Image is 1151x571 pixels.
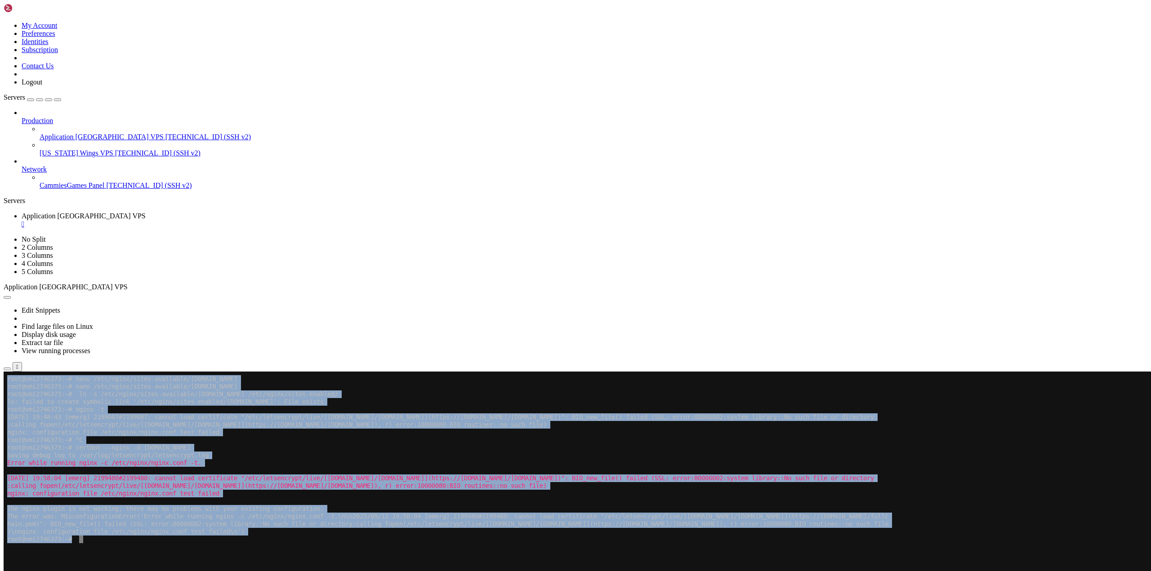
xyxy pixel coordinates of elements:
a: Edit Snippets [22,306,60,314]
a: 5 Columns [22,268,53,275]
x-row: root@vmi2746373:~# nginx -t [4,34,1034,42]
li: CammiesGames Panel [TECHNICAL_ID] (SSH v2) [40,173,1147,190]
a: Display disk usage [22,331,76,338]
a: CammiesGames Panel [TECHNICAL_ID] (SSH v2) [40,181,1147,190]
a: My Account [22,22,58,29]
a:  [22,220,1147,228]
button:  [13,362,22,372]
span: Application [GEOGRAPHIC_DATA] VPS [22,212,146,220]
span: [TECHNICAL_ID] (SSH v2) [165,133,251,141]
li: Network [22,157,1147,190]
x-row: The nginx plugin is not working; there may be problems with your existing configuration. [4,133,1034,141]
span: nginx: configuration file /etc/nginx/nginx.conf test failed [4,118,216,125]
div: (19, 21) [76,164,79,172]
li: Production [22,109,1147,157]
a: No Split [22,235,46,243]
a: 4 Columns [22,260,53,267]
x-row: root@vmi2746373:~# ln -s /etc/nginx/sites-available/[DOMAIN_NAME] /etc/nginx/sites-enabled/ [4,19,1034,27]
li: [US_STATE] Wings VPS [TECHNICAL_ID] (SSH v2) [40,141,1147,157]
span: :calling fopen(/etc/letsencrypt/live/[[DOMAIN_NAME]/[DOMAIN_NAME]](https://[DOMAIN_NAME]/[DOMAIN_... [4,111,543,118]
x-row: [DATE] 19:48:43 [emerg] 2199087#2199087: cannot load certificate "/etc/letsencrypt/live/[[DOMAIN_... [4,42,1034,49]
x-row: The error was: MisconfigurationError('Error while running nginx -c /etc/nginx/nginx.conf -t.\n\n2... [4,141,1034,149]
a: [US_STATE] Wings VPS [TECHNICAL_ID] (SSH v2) [40,149,1147,157]
div:  [16,363,18,370]
a: Find large files on Linux [22,323,93,330]
x-row: :calling fopen(/etc/letsencrypt/live/[[DOMAIN_NAME]/[DOMAIN_NAME]](https://[DOMAIN_NAME]/[DOMAIN_... [4,49,1034,57]
x-row: root@vmi2746373:~# ^C [4,65,1034,72]
div: Servers [4,197,1147,205]
a: Production [22,117,1147,125]
a: Network [22,165,1147,173]
x-row: root@vmi2746373:~# nano /etc/nginx/sites-available/[DOMAIN_NAME] [4,11,1034,19]
span: Application [GEOGRAPHIC_DATA] VPS [4,283,128,291]
a: Preferences [22,30,55,37]
a: Subscription [22,46,58,53]
a: Extract tar file [22,339,63,346]
span: [US_STATE] Wings VPS [40,149,113,157]
a: Identities [22,38,49,45]
img: Shellngn [4,4,55,13]
span: Production [22,117,53,124]
span: CammiesGames Panel [40,181,104,189]
x-row: nginx: configuration file /etc/nginx/nginx.conf test failed [4,57,1034,65]
a: 2 Columns [22,243,53,251]
span: Servers [4,93,25,101]
li: Application [GEOGRAPHIC_DATA] VPS [TECHNICAL_ID] (SSH v2) [40,125,1147,141]
a: Servers [4,93,61,101]
span: Application [GEOGRAPHIC_DATA] VPS [40,133,164,141]
x-row: ln: failed to create symbolic link '/etc/nginx/sites-enabled/[DOMAIN_NAME]': File exists [4,27,1034,34]
span: Error while running nginx -c /etc/nginx/nginx.conf -t. [4,88,198,95]
a: View running processes [22,347,90,354]
a: 3 Columns [22,252,53,259]
x-row: hain.pem)": BIO_new_file() failed (SSL: error:80000002:system library::No such file or directory:... [4,149,1034,156]
x-row: root@vmi2746373:~# nano /etc/nginx/sites-available/[DOMAIN_NAME] [4,4,1034,11]
x-row: root@vmi2746373:~# [4,164,1034,172]
x-row: )\nnginx: configuration file /etc/nginx/nginx.conf test failed\n') [4,156,1034,164]
a: Logout [22,78,42,86]
x-row: root@vmi2746373:~# certbot --nginx -d [DOMAIN_NAME] [4,72,1034,80]
span: [TECHNICAL_ID] (SSH v2) [115,149,201,157]
a: Contact Us [22,62,54,70]
a: Application [GEOGRAPHIC_DATA] VPS [TECHNICAL_ID] (SSH v2) [40,133,1147,141]
span: Network [22,165,47,173]
span: [DATE] 19:58:04 [emerg] 2199480#2199480: cannot load certificate "/etc/letsencrypt/live/[[DOMAIN_... [4,103,870,110]
a: Application Germany VPS [22,212,1147,228]
span: [TECHNICAL_ID] (SSH v2) [106,181,192,189]
x-row: Saving debug log to /var/log/letsencrypt/letsencrypt.log [4,80,1034,88]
